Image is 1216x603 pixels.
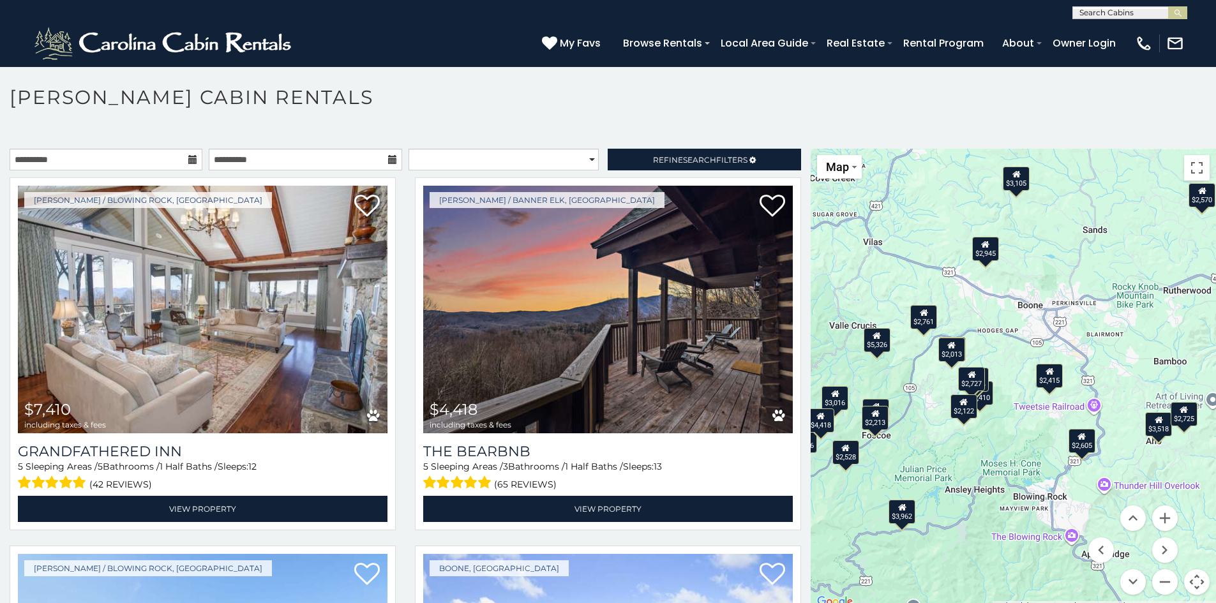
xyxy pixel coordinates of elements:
[430,192,664,208] a: [PERSON_NAME] / Banner Elk, [GEOGRAPHIC_DATA]
[1152,505,1178,531] button: Zoom in
[863,399,890,423] div: $2,496
[617,32,709,54] a: Browse Rentals
[1152,537,1178,563] button: Move right
[24,421,106,429] span: including taxes & fees
[18,460,387,493] div: Sleeping Areas / Bathrooms / Sleeps:
[18,186,387,433] img: Grandfathered Inn
[24,192,272,208] a: [PERSON_NAME] / Blowing Rock, [GEOGRAPHIC_DATA]
[430,400,477,419] span: $4,418
[996,32,1040,54] a: About
[542,35,604,52] a: My Favs
[683,155,716,165] span: Search
[1003,166,1030,190] div: $3,105
[18,443,387,460] a: Grandfathered Inn
[430,560,569,576] a: Boone, [GEOGRAPHIC_DATA]
[807,408,834,432] div: $4,418
[864,328,890,352] div: $5,326
[1069,429,1095,453] div: $2,605
[423,186,793,433] a: The Bearbnb $4,418 including taxes & fees
[89,476,152,493] span: (42 reviews)
[817,155,862,179] button: Change map style
[1184,155,1210,181] button: Toggle fullscreen view
[423,186,793,433] img: The Bearbnb
[608,149,800,170] a: RefineSearchFilters
[1088,537,1114,563] button: Move left
[889,499,916,523] div: $3,962
[494,476,557,493] span: (65 reviews)
[897,32,990,54] a: Rental Program
[1166,34,1184,52] img: mail-regular-white.png
[1037,364,1063,388] div: $2,415
[565,461,623,472] span: 1 Half Baths /
[760,193,785,220] a: Add to favorites
[1046,32,1122,54] a: Owner Login
[32,24,297,63] img: White-1-2.png
[1184,569,1210,595] button: Map camera controls
[18,461,23,472] span: 5
[1189,182,1216,207] div: $2,570
[160,461,218,472] span: 1 Half Baths /
[1120,505,1146,531] button: Move up
[653,155,747,165] span: Refine Filters
[1120,569,1146,595] button: Move down
[938,338,965,362] div: $2,013
[423,443,793,460] a: The Bearbnb
[1171,402,1197,426] div: $2,725
[503,461,508,472] span: 3
[24,560,272,576] a: [PERSON_NAME] / Blowing Rock, [GEOGRAPHIC_DATA]
[430,421,511,429] span: including taxes & fees
[822,386,849,410] div: $3,016
[654,461,662,472] span: 13
[832,440,859,464] div: $2,528
[950,394,977,419] div: $2,122
[354,193,380,220] a: Add to favorites
[18,186,387,433] a: Grandfathered Inn $7,410 including taxes & fees
[248,461,257,472] span: 12
[24,400,71,419] span: $7,410
[911,304,938,329] div: $2,761
[560,35,601,51] span: My Favs
[862,406,889,430] div: $2,213
[18,496,387,522] a: View Property
[959,366,986,391] div: $2,727
[826,160,849,174] span: Map
[714,32,814,54] a: Local Area Guide
[423,496,793,522] a: View Property
[423,460,793,493] div: Sleeping Areas / Bathrooms / Sleeps:
[423,461,428,472] span: 5
[962,368,989,392] div: $4,984
[820,32,891,54] a: Real Estate
[760,562,785,588] a: Add to favorites
[98,461,103,472] span: 5
[1152,569,1178,595] button: Zoom out
[354,562,380,588] a: Add to favorites
[967,380,994,405] div: $7,410
[939,336,966,361] div: $2,344
[972,237,999,261] div: $2,945
[1146,412,1173,436] div: $3,518
[1135,34,1153,52] img: phone-regular-white.png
